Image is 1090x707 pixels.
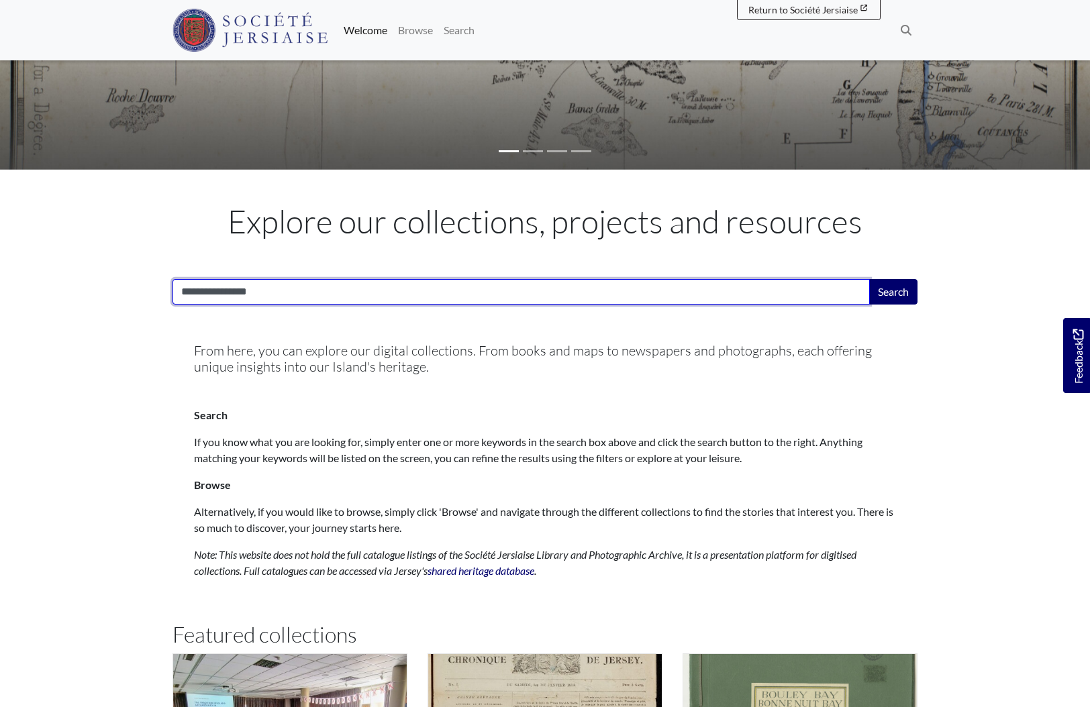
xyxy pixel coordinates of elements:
a: Browse [393,17,438,44]
h1: Explore our collections, projects and resources [172,202,918,241]
a: Would you like to provide feedback? [1063,318,1090,393]
span: Feedback [1070,329,1086,384]
a: Search [438,17,480,44]
strong: Search [194,409,228,421]
em: Note: This website does not hold the full catalogue listings of the Société Jersiaise Library and... [194,548,856,577]
a: Société Jersiaise logo [172,5,328,55]
h2: Featured collections [172,622,918,647]
a: Welcome [338,17,393,44]
h5: From here, you can explore our digital collections. From books and maps to newspapers and photogr... [194,343,896,375]
a: shared heritage database [428,564,534,577]
span: Return to Société Jersiaise [748,4,858,15]
p: Alternatively, if you would like to browse, simply click 'Browse' and navigate through the differ... [194,504,896,536]
img: Société Jersiaise [172,9,328,52]
button: Search [869,279,918,305]
strong: Browse [194,478,231,491]
p: If you know what you are looking for, simply enter one or more keywords in the search box above a... [194,434,896,466]
input: Search this collection... [172,279,870,305]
